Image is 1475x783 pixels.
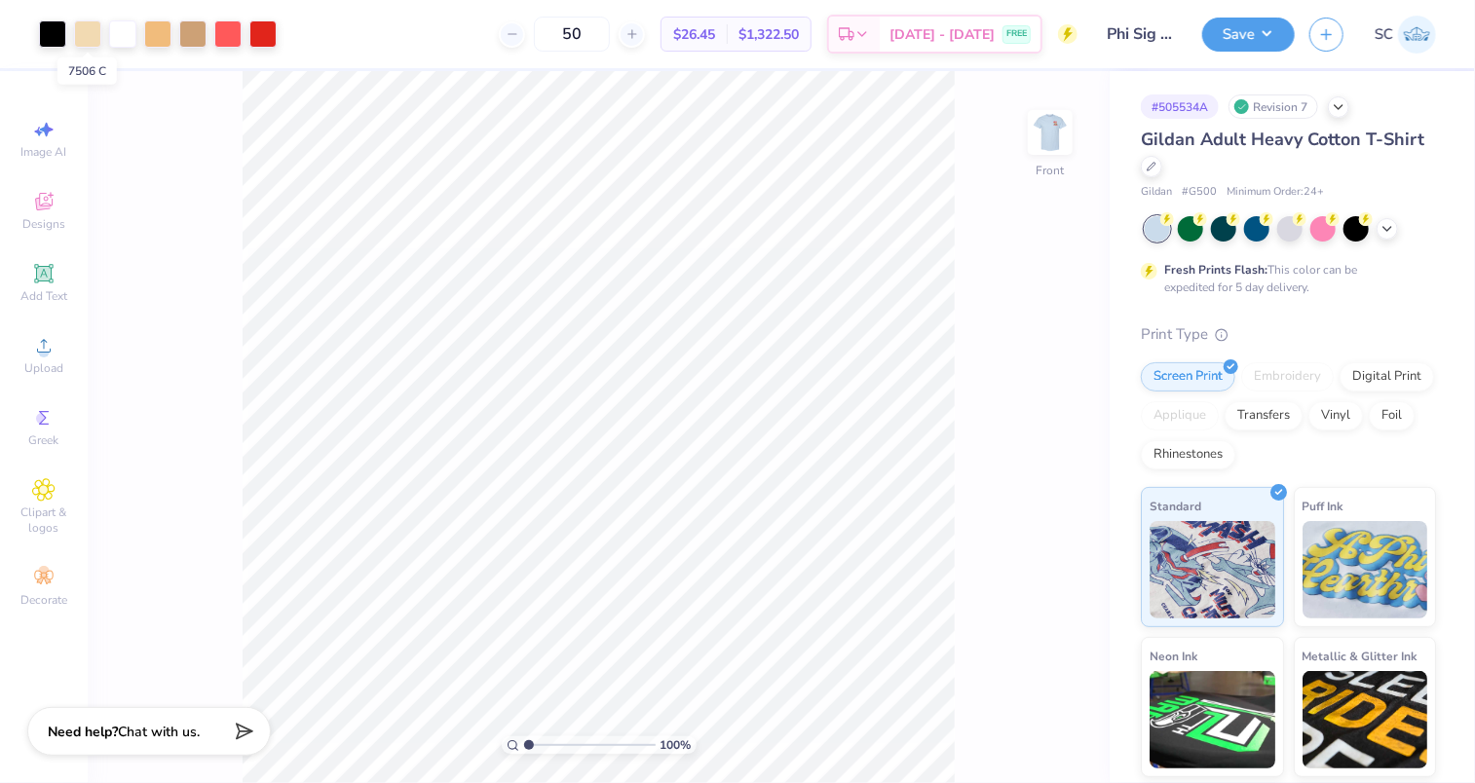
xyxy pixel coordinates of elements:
[10,504,78,536] span: Clipart & logos
[1141,401,1219,430] div: Applique
[673,24,715,45] span: $26.45
[20,592,67,608] span: Decorate
[1164,262,1267,278] strong: Fresh Prints Flash:
[1092,15,1188,54] input: Untitled Design
[1303,521,1428,618] img: Puff Ink
[1369,401,1415,430] div: Foil
[889,24,995,45] span: [DATE] - [DATE]
[57,57,117,85] div: 7506 C
[48,723,118,741] strong: Need help?
[1006,27,1027,41] span: FREE
[1202,18,1295,52] button: Save
[24,360,63,376] span: Upload
[1340,362,1434,391] div: Digital Print
[118,723,200,741] span: Chat with us.
[20,288,67,304] span: Add Text
[1141,362,1235,391] div: Screen Print
[1182,184,1217,201] span: # G500
[1037,162,1065,179] div: Front
[1150,496,1201,516] span: Standard
[1141,440,1235,469] div: Rhinestones
[1150,521,1275,618] img: Standard
[1303,646,1418,666] span: Metallic & Glitter Ink
[1375,16,1436,54] a: SC
[1164,261,1404,296] div: This color can be expedited for 5 day delivery.
[1308,401,1363,430] div: Vinyl
[1398,16,1436,54] img: Sadie Case
[534,17,610,52] input: – –
[1225,401,1303,430] div: Transfers
[1375,23,1393,46] span: SC
[1141,94,1219,119] div: # 505534A
[1141,184,1172,201] span: Gildan
[1141,128,1424,151] span: Gildan Adult Heavy Cotton T-Shirt
[1141,323,1436,346] div: Print Type
[22,216,65,232] span: Designs
[1303,671,1428,768] img: Metallic & Glitter Ink
[1227,184,1324,201] span: Minimum Order: 24 +
[1150,646,1197,666] span: Neon Ink
[1303,496,1343,516] span: Puff Ink
[1241,362,1334,391] div: Embroidery
[1031,113,1070,152] img: Front
[29,432,59,448] span: Greek
[1150,671,1275,768] img: Neon Ink
[21,144,67,160] span: Image AI
[1229,94,1318,119] div: Revision 7
[738,24,799,45] span: $1,322.50
[661,736,692,754] span: 100 %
